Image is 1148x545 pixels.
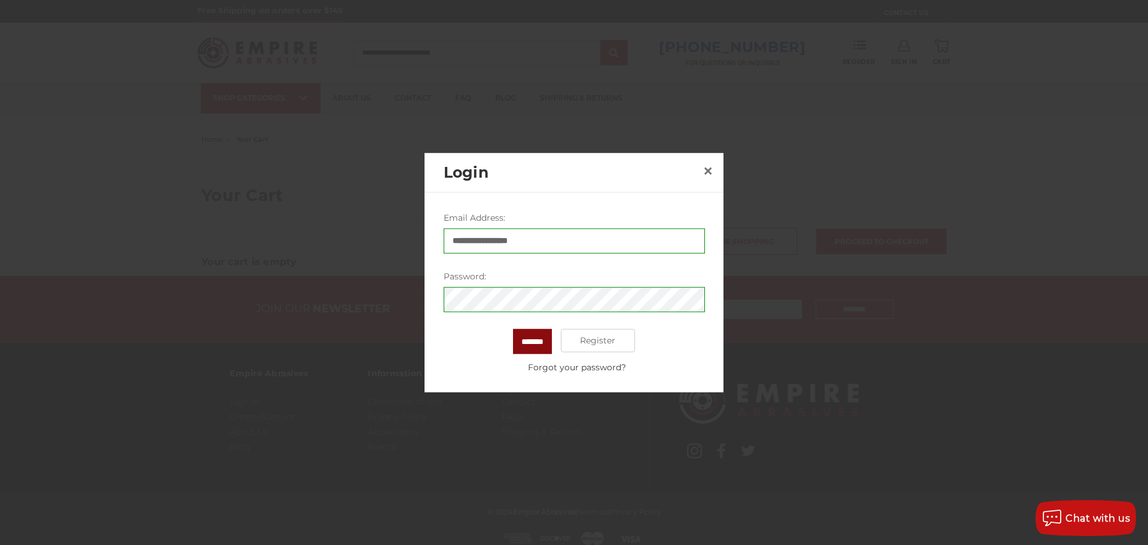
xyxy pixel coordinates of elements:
h2: Login [444,161,698,184]
a: Forgot your password? [450,361,704,373]
a: Register [561,328,636,352]
a: Close [698,162,717,181]
span: × [703,159,713,182]
button: Chat with us [1036,500,1136,536]
label: Email Address: [444,211,705,224]
label: Password: [444,270,705,282]
span: Chat with us [1065,513,1130,524]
